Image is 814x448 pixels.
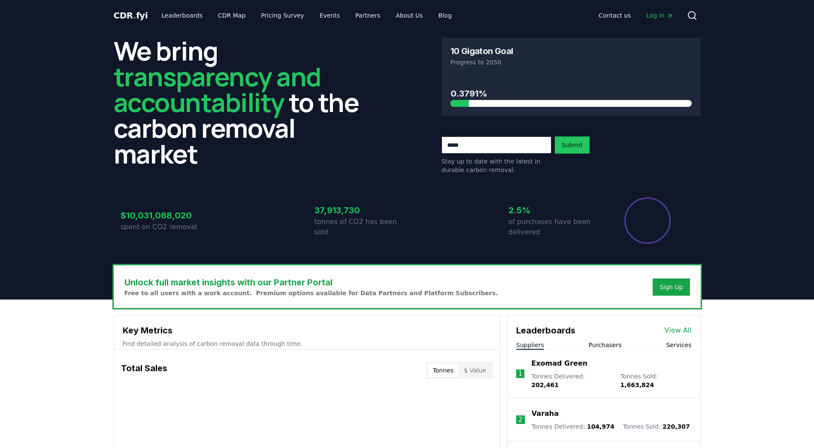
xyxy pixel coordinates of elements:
p: Find detailed analysis of carbon removal data through time. [123,339,491,348]
button: Suppliers [516,341,544,349]
p: of purchases have been delivered [508,217,601,237]
h3: 37,913,730 [315,204,407,217]
p: spent on CO2 removal [121,222,213,232]
span: Log in [646,11,673,20]
span: 1,663,824 [620,381,654,388]
a: View All [665,325,692,336]
span: 220,307 [663,423,690,430]
p: tonnes of CO2 has been sold [315,217,407,237]
a: Events [313,8,347,23]
p: Tonnes Delivered : [531,372,611,389]
button: Submit [555,136,590,154]
span: CDR fyi [114,10,148,21]
a: Leaderboards [154,8,209,23]
h2: We bring to the carbon removal market [114,38,373,166]
h3: Key Metrics [123,324,491,337]
p: Progress to 2050 [451,58,692,67]
a: Varaha [532,409,559,419]
a: Blog [432,8,459,23]
p: 1 [518,369,522,379]
span: 202,461 [531,381,559,388]
span: 104,974 [587,423,614,430]
button: $ Value [459,363,491,377]
a: Sign Up [660,283,683,291]
a: Log in [639,8,680,23]
a: CDR.fyi [114,9,148,21]
a: Partners [348,8,387,23]
p: 2 [518,415,523,425]
h3: $10,031,068,020 [121,209,213,222]
h3: Unlock full market insights with our Partner Portal [124,276,498,289]
button: Purchasers [589,341,622,349]
a: CDR Map [211,8,252,23]
p: Stay up to date with the latest in durable carbon removal. [442,157,551,174]
h3: 2.5% [508,204,601,217]
h3: Total Sales [121,362,167,379]
h3: Leaderboards [516,324,575,337]
p: Free to all users with a work account. Premium options available for Data Partners and Platform S... [124,289,498,297]
button: Sign Up [653,278,690,296]
nav: Main [592,8,680,23]
a: Contact us [592,8,638,23]
span: . [133,10,136,21]
h3: 10 Gigaton Goal [451,47,513,55]
a: Pricing Survey [254,8,311,23]
p: Tonnes Sold : [620,372,691,389]
nav: Main [154,8,458,23]
span: transparency and accountability [114,59,321,120]
div: Percentage of sales delivered [623,197,672,245]
p: Tonnes Delivered : [532,422,614,431]
h3: 0.3791% [451,87,692,100]
button: Services [666,341,691,349]
a: Exomad Green [531,358,587,369]
button: Tonnes [428,363,459,377]
a: About Us [389,8,430,23]
p: Tonnes Sold : [623,422,690,431]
